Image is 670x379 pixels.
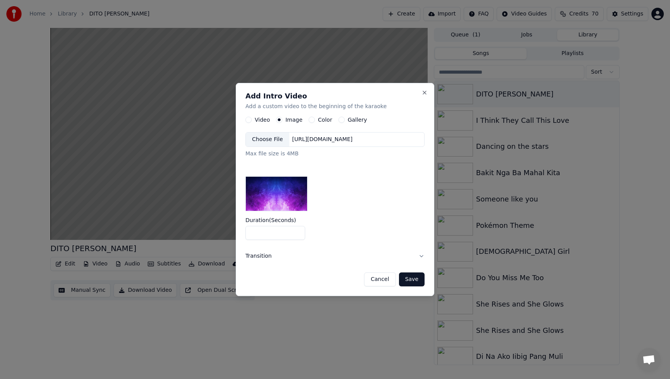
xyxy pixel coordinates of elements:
p: Add a custom video to the beginning of the karaoke [245,103,425,110]
div: Choose File [246,133,289,146]
div: [URL][DOMAIN_NAME] [289,136,356,143]
label: Video [255,117,270,122]
div: Max file size is 4MB [245,150,425,158]
button: Save [399,272,425,286]
label: Gallery [348,117,367,122]
h2: Add Intro Video [245,93,425,100]
label: Image [285,117,302,122]
button: Cancel [364,272,395,286]
label: Color [318,117,332,122]
button: Transition [245,246,425,266]
label: Duration ( Seconds ) [245,217,425,223]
